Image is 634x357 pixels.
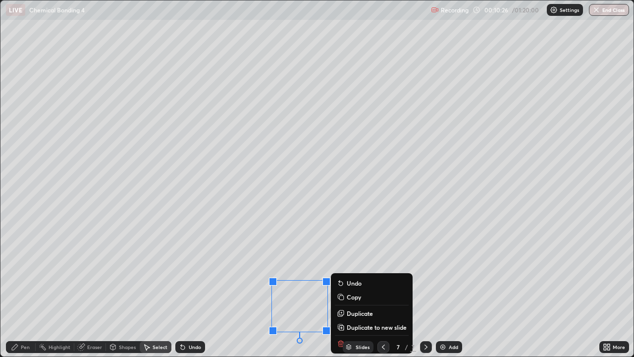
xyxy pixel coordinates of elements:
[592,6,600,14] img: end-class-cross
[335,277,409,289] button: Undo
[21,345,30,350] div: Pen
[560,7,579,12] p: Settings
[410,343,416,352] div: 7
[119,345,136,350] div: Shapes
[49,345,70,350] div: Highlight
[335,321,409,333] button: Duplicate to new slide
[356,345,370,350] div: Slides
[347,293,361,301] p: Copy
[589,4,629,16] button: End Class
[431,6,439,14] img: recording.375f2c34.svg
[335,307,409,319] button: Duplicate
[393,344,403,350] div: 7
[29,6,85,14] p: Chemical Bonding 4
[153,345,167,350] div: Select
[347,309,373,317] p: Duplicate
[449,345,458,350] div: Add
[347,323,407,331] p: Duplicate to new slide
[613,345,625,350] div: More
[441,6,469,14] p: Recording
[550,6,558,14] img: class-settings-icons
[405,344,408,350] div: /
[9,6,22,14] p: LIVE
[189,345,201,350] div: Undo
[439,343,447,351] img: add-slide-button
[335,291,409,303] button: Copy
[87,345,102,350] div: Eraser
[347,279,362,287] p: Undo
